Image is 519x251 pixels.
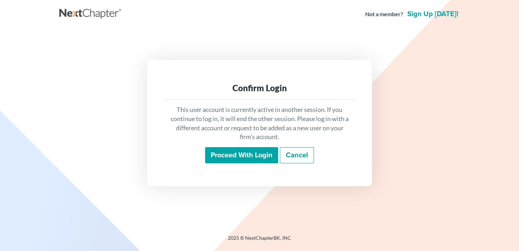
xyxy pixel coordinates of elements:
input: Proceed with login [205,147,278,163]
div: 2025 © NextChapterBK, INC [59,234,460,247]
a: Sign up [DATE]! [406,11,460,18]
a: Cancel [280,147,314,163]
strong: Not a member? [365,10,403,18]
p: This user account is currently active in another session. If you continue to log in, it will end ... [170,105,349,142]
div: Confirm Login [170,82,349,94]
